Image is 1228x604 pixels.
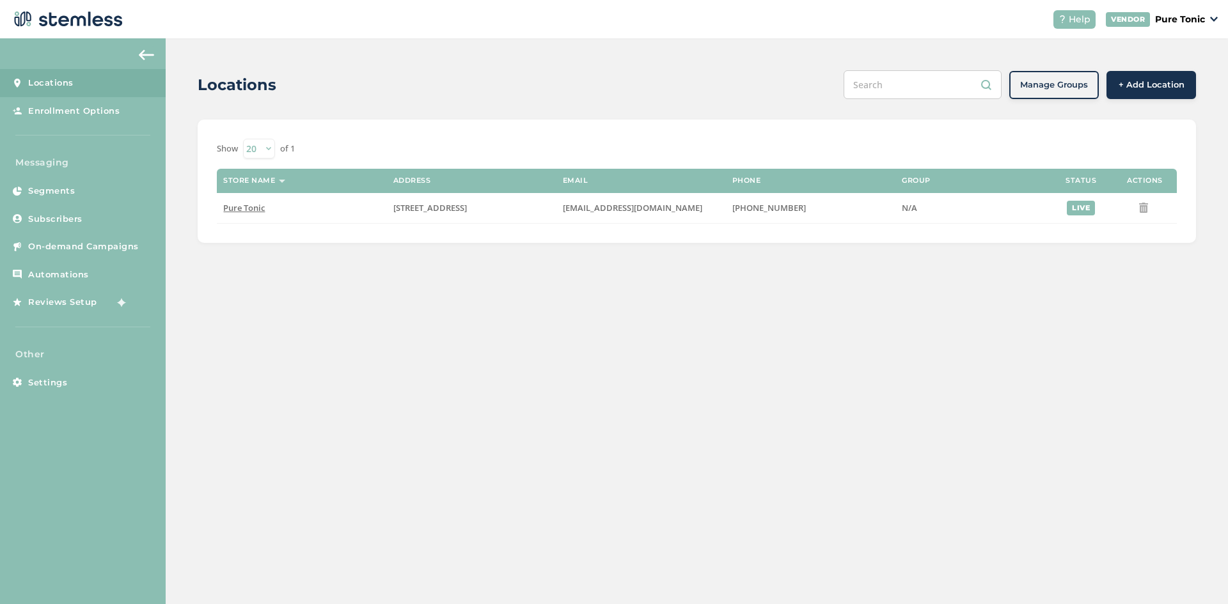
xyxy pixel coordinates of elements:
img: glitter-stars-b7820f95.gif [107,290,132,315]
label: Address [393,176,431,185]
img: logo-dark-0685b13c.svg [10,6,123,32]
span: Help [1069,13,1090,26]
span: [EMAIL_ADDRESS][DOMAIN_NAME] [563,202,702,213]
h2: Locations [198,74,276,97]
label: Store name [223,176,275,185]
span: [PHONE_NUMBER] [732,202,806,213]
img: icon_down-arrow-small-66adaf34.svg [1210,17,1218,22]
span: + Add Location [1119,79,1185,91]
button: + Add Location [1106,71,1196,99]
img: icon-arrow-back-accent-c549486e.svg [139,50,154,60]
span: Manage Groups [1020,79,1088,91]
label: (775) 349-2535 [732,203,889,213]
span: Reviews Setup [28,296,97,309]
span: Subscribers [28,213,83,226]
label: Group [902,176,931,185]
span: [STREET_ADDRESS] [393,202,467,213]
p: Pure Tonic [1155,13,1205,26]
th: Actions [1113,169,1177,193]
label: Email [563,176,588,185]
label: Phone [732,176,761,185]
span: Automations [28,268,89,281]
label: Pure Tonic [223,203,380,213]
button: Manage Groups [1009,71,1099,99]
span: On-demand Campaigns [28,240,139,253]
input: Search [844,70,1002,99]
span: Segments [28,185,75,197]
span: Settings [28,376,67,389]
div: VENDOR [1106,12,1150,27]
div: live [1067,201,1095,215]
label: Status [1066,176,1096,185]
label: Show [217,143,238,155]
span: Enrollment Options [28,105,120,118]
label: N/A [902,203,1043,213]
label: 420 USA Parkway [393,203,550,213]
span: Pure Tonic [223,202,265,213]
label: cgamez@puretonicdispensary.com [563,203,720,213]
img: icon-sort-1e1d7615.svg [279,180,285,183]
img: icon-help-white-03924b79.svg [1059,15,1066,23]
label: of 1 [280,143,295,155]
iframe: Chat Widget [1164,543,1228,604]
span: Locations [28,77,74,89]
